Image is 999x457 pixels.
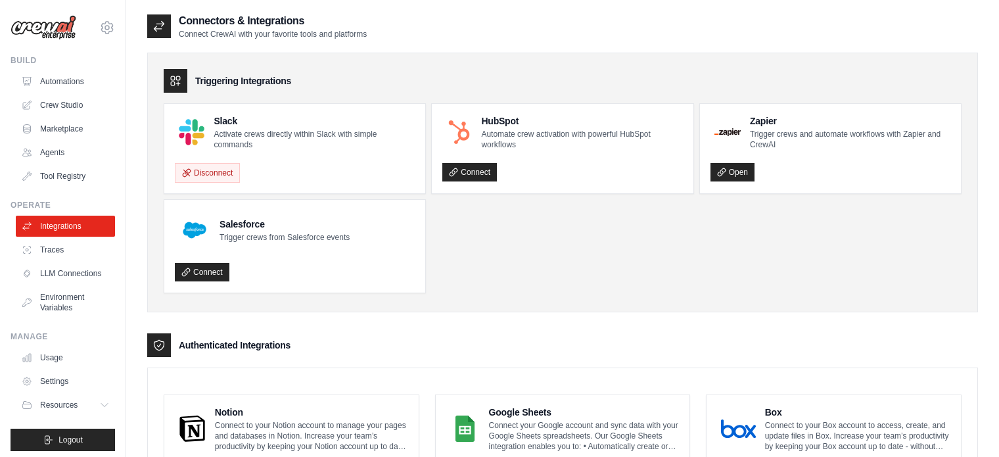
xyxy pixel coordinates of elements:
a: Open [710,163,755,181]
h4: HubSpot [481,114,682,128]
p: Connect to your Notion account to manage your pages and databases in Notion. Increase your team’s... [215,420,408,452]
a: Environment Variables [16,287,115,318]
img: Salesforce Logo [179,214,210,246]
div: Build [11,55,115,66]
h4: Google Sheets [489,406,680,419]
p: Connect your Google account and sync data with your Google Sheets spreadsheets. Our Google Sheets... [489,420,680,452]
div: Operate [11,200,115,210]
span: Resources [40,400,78,410]
a: Tool Registry [16,166,115,187]
p: Trigger crews and automate workflows with Zapier and CrewAI [750,129,950,150]
a: Traces [16,239,115,260]
p: Automate crew activation with powerful HubSpot workflows [481,129,682,150]
h4: Zapier [750,114,950,128]
a: Usage [16,347,115,368]
h2: Connectors & Integrations [179,13,367,29]
h4: Slack [214,114,415,128]
h3: Authenticated Integrations [179,339,290,352]
img: Zapier Logo [714,128,741,136]
p: Connect CrewAI with your favorite tools and platforms [179,29,367,39]
h4: Notion [215,406,408,419]
h4: Box [765,406,950,419]
img: Slack Logo [179,119,204,145]
p: Trigger crews from Salesforce events [220,232,350,243]
img: HubSpot Logo [446,119,472,145]
a: Automations [16,71,115,92]
span: Logout [58,435,83,445]
div: Manage [11,331,115,342]
img: Box Logo [721,416,755,442]
h4: Salesforce [220,218,350,231]
h3: Triggering Integrations [195,74,291,87]
button: Logout [11,429,115,451]
p: Connect to your Box account to access, create, and update files in Box. Increase your team’s prod... [765,420,950,452]
img: Logo [11,15,76,40]
img: Google Sheets Logo [450,416,480,442]
a: Connect [175,263,229,281]
a: Settings [16,371,115,392]
img: Notion Logo [179,416,206,442]
a: Connect [442,163,497,181]
button: Resources [16,395,115,416]
a: Marketplace [16,118,115,139]
button: Disconnect [175,163,240,183]
a: Integrations [16,216,115,237]
a: LLM Connections [16,263,115,284]
a: Agents [16,142,115,163]
p: Activate crews directly within Slack with simple commands [214,129,415,150]
a: Crew Studio [16,95,115,116]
